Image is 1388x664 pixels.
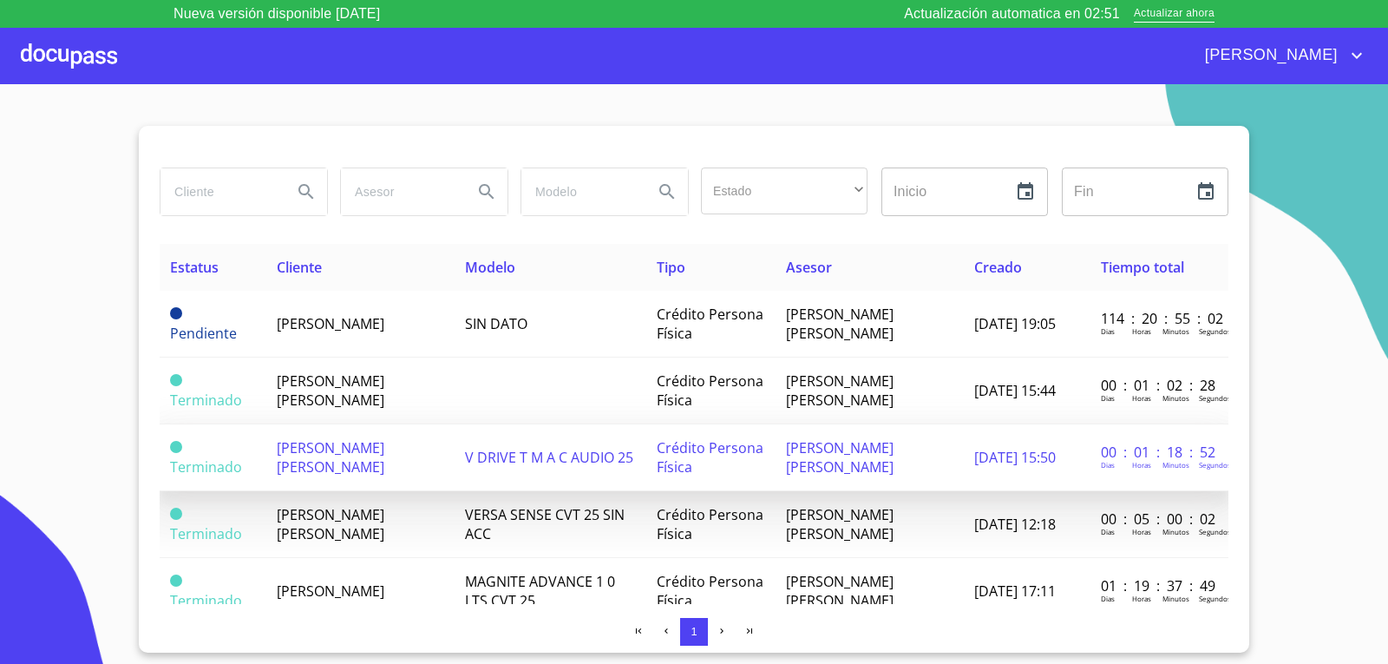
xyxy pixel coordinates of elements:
[1199,326,1231,336] p: Segundos
[1162,326,1189,336] p: Minutos
[465,258,515,277] span: Modelo
[786,258,832,277] span: Asesor
[277,258,322,277] span: Cliente
[786,572,894,610] span: [PERSON_NAME] [PERSON_NAME]
[465,448,633,467] span: V DRIVE T M A C AUDIO 25
[1132,326,1151,336] p: Horas
[1162,594,1189,603] p: Minutos
[170,524,242,543] span: Terminado
[170,307,182,319] span: Pendiente
[1101,527,1115,536] p: Dias
[974,448,1056,467] span: [DATE] 15:50
[657,572,763,610] span: Crédito Persona Física
[521,168,639,215] input: search
[277,505,384,543] span: [PERSON_NAME] [PERSON_NAME]
[1132,527,1151,536] p: Horas
[1192,42,1367,69] button: account of current user
[1101,393,1115,403] p: Dias
[1101,510,1218,529] p: 00 : 05 : 00 : 02
[1134,5,1214,23] span: Actualizar ahora
[170,591,242,610] span: Terminado
[974,515,1056,534] span: [DATE] 12:18
[277,582,384,601] span: [PERSON_NAME]
[465,572,615,610] span: MAGNITE ADVANCE 1 0 LTS CVT 25
[974,258,1022,277] span: Creado
[1101,258,1184,277] span: Tiempo total
[1199,460,1231,470] p: Segundos
[1101,309,1218,328] p: 114 : 20 : 55 : 02
[465,505,625,543] span: VERSA SENSE CVT 25 SIN ACC
[1101,443,1218,462] p: 00 : 01 : 18 : 52
[170,324,237,343] span: Pendiente
[160,168,278,215] input: search
[341,168,459,215] input: search
[680,618,708,646] button: 1
[701,168,867,214] div: ​
[1199,527,1231,536] p: Segundos
[974,314,1056,333] span: [DATE] 19:05
[1162,527,1189,536] p: Minutos
[1132,594,1151,603] p: Horas
[657,438,763,477] span: Crédito Persona Física
[1132,393,1151,403] p: Horas
[1192,42,1346,69] span: [PERSON_NAME]
[1162,393,1189,403] p: Minutos
[786,305,894,343] span: [PERSON_NAME] [PERSON_NAME]
[974,381,1056,400] span: [DATE] 15:44
[974,582,1056,601] span: [DATE] 17:11
[657,305,763,343] span: Crédito Persona Física
[646,171,688,213] button: Search
[170,457,242,477] span: Terminado
[170,508,182,520] span: Terminado
[786,438,894,477] span: [PERSON_NAME] [PERSON_NAME]
[465,314,527,333] span: SIN DATO
[1101,460,1115,470] p: Dias
[786,505,894,543] span: [PERSON_NAME] [PERSON_NAME]
[1199,393,1231,403] p: Segundos
[277,438,384,477] span: [PERSON_NAME] [PERSON_NAME]
[277,371,384,410] span: [PERSON_NAME] [PERSON_NAME]
[786,371,894,410] span: [PERSON_NAME] [PERSON_NAME]
[1132,460,1151,470] p: Horas
[904,3,1120,24] p: Actualización automatica en 02:51
[657,258,685,277] span: Tipo
[1101,376,1218,395] p: 00 : 01 : 02 : 28
[285,171,327,213] button: Search
[277,314,384,333] span: [PERSON_NAME]
[657,505,763,543] span: Crédito Persona Física
[1101,594,1115,603] p: Dias
[1199,594,1231,603] p: Segundos
[657,371,763,410] span: Crédito Persona Física
[173,3,380,24] p: Nueva versión disponible [DATE]
[170,391,242,410] span: Terminado
[1101,326,1115,336] p: Dias
[170,441,182,453] span: Terminado
[170,575,182,587] span: Terminado
[466,171,507,213] button: Search
[170,258,219,277] span: Estatus
[691,625,697,638] span: 1
[170,374,182,386] span: Terminado
[1162,460,1189,470] p: Minutos
[1101,576,1218,595] p: 01 : 19 : 37 : 49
